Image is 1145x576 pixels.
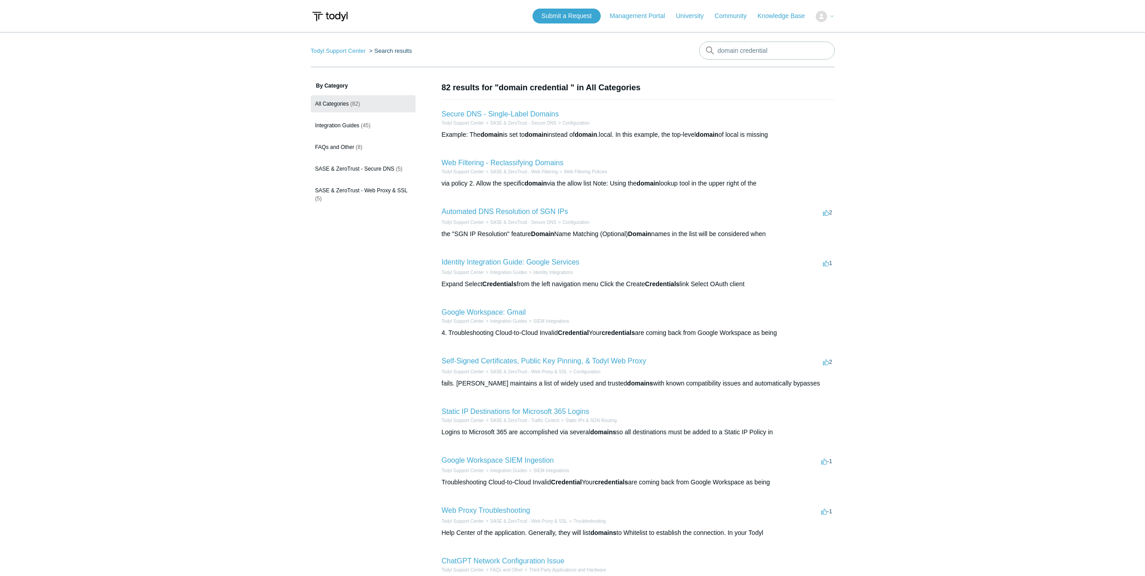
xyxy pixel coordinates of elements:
em: Credential [551,478,582,486]
a: Integration Guides [490,319,527,324]
li: SASE & ZeroTrust - Web Proxy & SSL [484,368,567,375]
span: (45) [361,122,370,129]
em: Credentials [482,280,517,288]
a: Todyl Support Center [442,468,484,473]
span: SASE & ZeroTrust - Secure DNS [315,166,395,172]
li: FAQs and Other [484,567,523,573]
li: Integration Guides [484,269,527,276]
a: FAQs and Other [490,567,523,572]
a: Configuration [562,121,589,125]
li: Configuration [556,219,589,226]
div: 4. Troubleshooting Cloud-to-Cloud Invalid Your are coming back from Google Workspace as being [442,328,835,338]
em: domains [590,428,617,436]
a: Todyl Support Center [442,418,484,423]
a: Third Party Applications and Hardware [529,567,606,572]
li: SIEM Integrations [527,467,569,474]
em: Domain [628,230,651,237]
a: Todyl Support Center [442,220,484,225]
a: Todyl Support Center [442,270,484,275]
a: Self-Signed Certificates, Public Key Pinning, & Todyl Web Proxy [442,357,646,365]
li: Configuration [567,368,600,375]
h1: 82 results for "domain credential " in All Categories [442,82,835,94]
li: SASE & ZeroTrust - Secure DNS [484,219,556,226]
span: (5) [396,166,402,172]
a: Web Filtering Policies [564,169,608,174]
em: domain [575,131,597,138]
a: University [676,11,712,21]
li: Identity Integrations [527,269,573,276]
span: All Categories [315,101,349,107]
li: Integration Guides [484,318,527,325]
a: Troubleshooting [574,519,606,524]
a: Todyl Support Center [311,47,366,54]
em: credentials [602,329,635,336]
li: SASE & ZeroTrust - Secure DNS [484,120,556,126]
em: Domain [531,230,554,237]
span: FAQs and Other [315,144,355,150]
em: Credentials [645,280,679,288]
a: Knowledge Base [757,11,814,21]
a: Todyl Support Center [442,567,484,572]
a: Automated DNS Resolution of SGN IPs [442,208,568,215]
a: SASE & ZeroTrust - Web Filtering [490,169,558,174]
a: SASE & ZeroTrust - Web Proxy & SSL (5) [311,182,416,207]
li: Todyl Support Center [442,368,484,375]
a: Todyl Support Center [442,519,484,524]
li: Static IPs & SGN Routing [559,417,617,424]
a: Google Workspace: Gmail [442,308,526,316]
li: Todyl Support Center [442,467,484,474]
li: SASE & ZeroTrust - Web Filtering [484,168,557,175]
a: Web Filtering - Reclassifying Domains [442,159,564,167]
a: Submit a Request [533,9,601,23]
em: domain [525,131,547,138]
li: Todyl Support Center [442,219,484,226]
em: domain [524,180,547,187]
a: Configuration [574,369,600,374]
a: SASE & ZeroTrust - Secure DNS [490,121,556,125]
a: All Categories (82) [311,95,416,112]
li: Todyl Support Center [442,567,484,573]
li: Todyl Support Center [442,120,484,126]
a: SIEM Integrations [533,468,569,473]
a: Configuration [562,220,589,225]
div: Example: The is set to instead of .local. In this example, the top-level of local is missing [442,130,835,139]
li: Todyl Support Center [311,47,368,54]
li: SIEM Integrations [527,318,569,325]
input: Search [699,42,835,60]
em: domains [627,380,653,387]
a: SASE & ZeroTrust - Traffic Control [490,418,559,423]
span: (8) [356,144,363,150]
a: Todyl Support Center [442,169,484,174]
a: SASE & ZeroTrust - Secure DNS [490,220,556,225]
span: 2 [823,358,832,365]
h3: By Category [311,82,416,90]
span: (5) [315,195,322,202]
li: Todyl Support Center [442,269,484,276]
li: SASE & ZeroTrust - Traffic Control [484,417,559,424]
em: credentials [595,478,628,486]
li: Search results [367,47,412,54]
li: Configuration [556,120,589,126]
span: 2 [823,209,832,216]
a: SIEM Integrations [533,319,569,324]
div: the "SGN IP Resolution" feature Name Matching (Optional) names in the list will be considered when [442,229,835,239]
a: Community [715,11,756,21]
div: Logins to Microsoft 365 are accomplished via several so all destinations must be added to a Stati... [442,427,835,437]
li: Todyl Support Center [442,318,484,325]
div: Troubleshooting Cloud-to-Cloud Invalid Your are coming back from Google Workspace as being [442,478,835,487]
a: Management Portal [610,11,674,21]
a: SASE & ZeroTrust - Web Proxy & SSL [490,519,567,524]
div: Help Center of the application. Generally, they will list to Whitelist to establish the connectio... [442,528,835,538]
li: Web Filtering Policies [558,168,608,175]
em: domain [636,180,659,187]
div: via policy 2. Allow the specific via the allow list Note: Using the lookup tool in the upper righ... [442,179,835,188]
li: Todyl Support Center [442,168,484,175]
a: Static IP Destinations for Microsoft 365 Logins [442,408,589,415]
a: Integration Guides [490,468,527,473]
li: Todyl Support Center [442,417,484,424]
span: -1 [821,508,832,515]
span: (82) [351,101,360,107]
a: FAQs and Other (8) [311,139,416,156]
em: domains [590,529,617,536]
span: -1 [821,458,832,465]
